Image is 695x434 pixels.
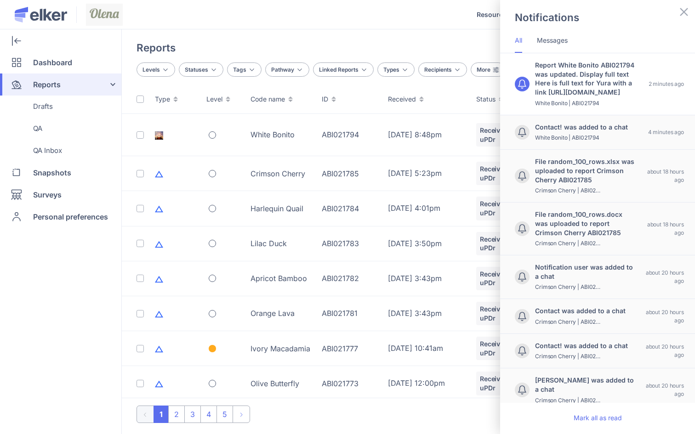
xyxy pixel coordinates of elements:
timeago: 4 minutes ago [648,128,684,136]
timeago: about 20 hours ago [636,269,684,285]
div: White Bonito | ABI021794 [535,99,601,107]
h4: Notifications [515,11,579,24]
span: All [515,36,522,45]
div: Crimson Cherry | ABI021785 [535,239,601,248]
div: Notification user was added to a chat [535,263,636,281]
timeago: about 20 hours ago [636,382,684,398]
div: [PERSON_NAME] was added to a chat [535,376,636,394]
span: Messages [537,36,568,45]
div: White Bonito | ABI021794 [535,134,601,142]
div: File random_100_rows.xlsx was uploaded to report Crimson Cherry ABI021785 [535,157,637,184]
div: Contact! was added to a chat [535,123,628,132]
div: File random_100_rows.docx was uploaded to report Crimson Cherry ABI021785 [535,210,637,237]
div: Report White Bonito ABI021794 was updated. Display full text Here is full text for Yura with a li... [535,61,638,97]
timeago: 2 minutes ago [649,80,684,88]
div: Contact was added to a chat [535,306,626,316]
div: Contact! was added to a chat [535,341,628,350]
div: Mark all as read [500,403,695,432]
timeago: about 18 hours ago [637,168,684,184]
div: Crimson Cherry | ABI021785 [535,396,601,405]
timeago: about 20 hours ago [636,308,684,325]
div: Crimson Cherry | ABI021785 [535,318,601,326]
timeago: about 20 hours ago [636,343,684,359]
div: Crimson Cherry | ABI021785 [535,283,601,291]
div: Crimson Cherry | ABI021785 [535,352,601,361]
timeago: about 18 hours ago [637,220,684,237]
div: Crimson Cherry | ABI021785 [535,186,601,195]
